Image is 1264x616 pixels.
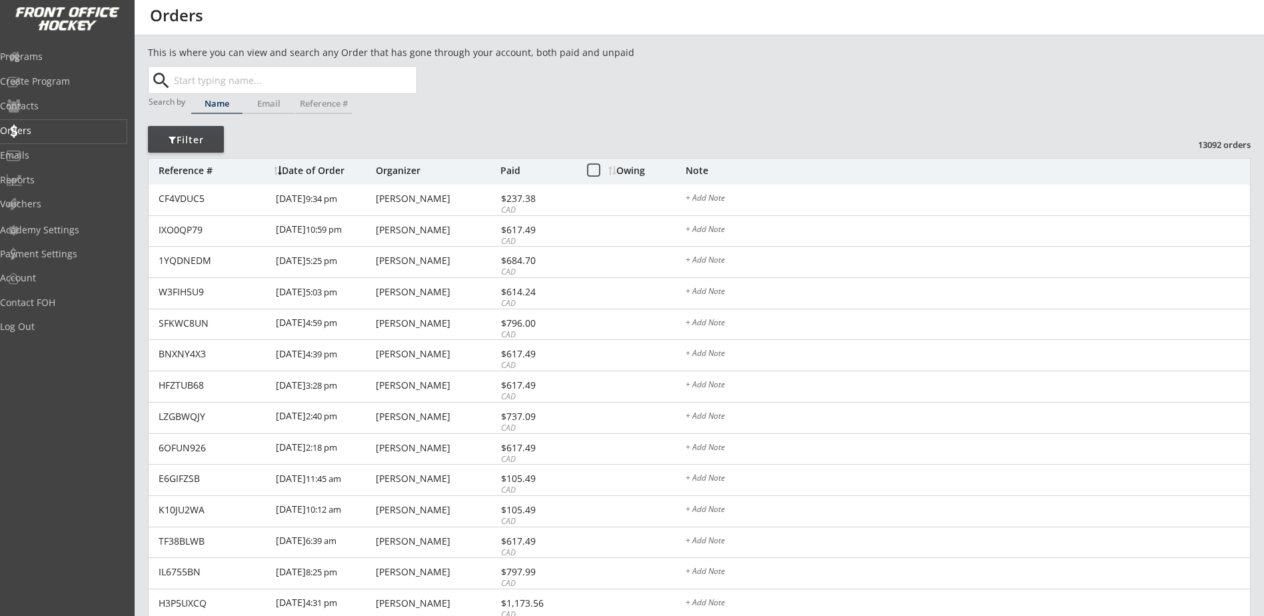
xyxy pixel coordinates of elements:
[501,567,572,577] div: $797.99
[171,67,416,93] input: Start typing name...
[500,166,572,175] div: Paid
[376,225,497,235] div: [PERSON_NAME]
[306,379,337,391] font: 3:28 pm
[159,194,268,203] div: CF4VDUC5
[501,287,572,297] div: $614.24
[276,403,372,433] div: [DATE]
[501,360,572,371] div: CAD
[276,216,372,246] div: [DATE]
[501,423,572,434] div: CAD
[686,287,1250,298] div: + Add Note
[148,133,224,147] div: Filter
[306,503,341,515] font: 10:12 am
[501,474,572,483] div: $105.49
[501,205,572,216] div: CAD
[501,505,572,515] div: $105.49
[501,485,572,496] div: CAD
[306,410,337,422] font: 2:40 pm
[501,194,572,203] div: $237.38
[159,505,268,515] div: K10JU2WA
[376,349,497,359] div: [PERSON_NAME]
[159,287,268,297] div: W3FIH5U9
[159,599,268,608] div: H3P5UXCQ
[686,537,1250,547] div: + Add Note
[159,319,268,328] div: SFKWC8UN
[276,309,372,339] div: [DATE]
[501,443,572,453] div: $617.49
[686,474,1250,485] div: + Add Note
[1181,139,1251,151] div: 13092 orders
[159,537,268,546] div: TF38BLWB
[159,412,268,421] div: LZGBWQJY
[159,474,268,483] div: E6GIFZSB
[501,298,572,309] div: CAD
[376,599,497,608] div: [PERSON_NAME]
[376,166,497,175] div: Organizer
[501,256,572,265] div: $684.70
[501,267,572,278] div: CAD
[276,496,372,526] div: [DATE]
[306,473,341,485] font: 11:45 am
[306,566,337,578] font: 8:25 pm
[501,329,572,341] div: CAD
[501,537,572,546] div: $617.49
[376,443,497,453] div: [PERSON_NAME]
[376,287,497,297] div: [PERSON_NAME]
[376,256,497,265] div: [PERSON_NAME]
[376,474,497,483] div: [PERSON_NAME]
[608,166,685,175] div: Owing
[159,443,268,453] div: 6OFUN926
[306,223,342,235] font: 10:59 pm
[501,547,572,559] div: CAD
[306,193,337,205] font: 9:34 pm
[295,99,352,108] div: Reference #
[501,225,572,235] div: $617.49
[306,535,336,547] font: 6:39 am
[376,194,497,203] div: [PERSON_NAME]
[276,185,372,215] div: [DATE]
[159,166,267,175] div: Reference #
[159,256,268,265] div: 1YQDNEDM
[376,412,497,421] div: [PERSON_NAME]
[276,247,372,277] div: [DATE]
[376,505,497,515] div: [PERSON_NAME]
[376,537,497,546] div: [PERSON_NAME]
[276,340,372,370] div: [DATE]
[159,349,268,359] div: BNXNY4X3
[191,99,243,108] div: Name
[276,527,372,557] div: [DATE]
[686,225,1250,236] div: + Add Note
[686,166,1250,175] div: Note
[501,349,572,359] div: $617.49
[159,567,268,577] div: IL6755BN
[686,256,1250,267] div: + Add Note
[376,319,497,328] div: [PERSON_NAME]
[686,319,1250,329] div: + Add Note
[306,348,337,360] font: 4:39 pm
[686,443,1250,454] div: + Add Note
[686,349,1250,360] div: + Add Note
[501,516,572,527] div: CAD
[501,391,572,403] div: CAD
[376,381,497,390] div: [PERSON_NAME]
[276,371,372,401] div: [DATE]
[686,381,1250,391] div: + Add Note
[686,599,1250,609] div: + Add Note
[501,381,572,390] div: $617.49
[376,567,497,577] div: [PERSON_NAME]
[159,225,268,235] div: IXO0QP79
[686,567,1250,578] div: + Add Note
[150,70,172,91] button: search
[306,255,337,267] font: 5:25 pm
[148,46,710,59] div: This is where you can view and search any Order that has gone through your account, both paid and...
[501,319,572,328] div: $796.00
[276,465,372,495] div: [DATE]
[686,194,1250,205] div: + Add Note
[306,286,337,298] font: 5:03 pm
[501,578,572,589] div: CAD
[276,278,372,308] div: [DATE]
[306,317,337,329] font: 4:59 pm
[149,97,187,106] div: Search by
[159,381,268,390] div: HFZTUB68
[501,454,572,465] div: CAD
